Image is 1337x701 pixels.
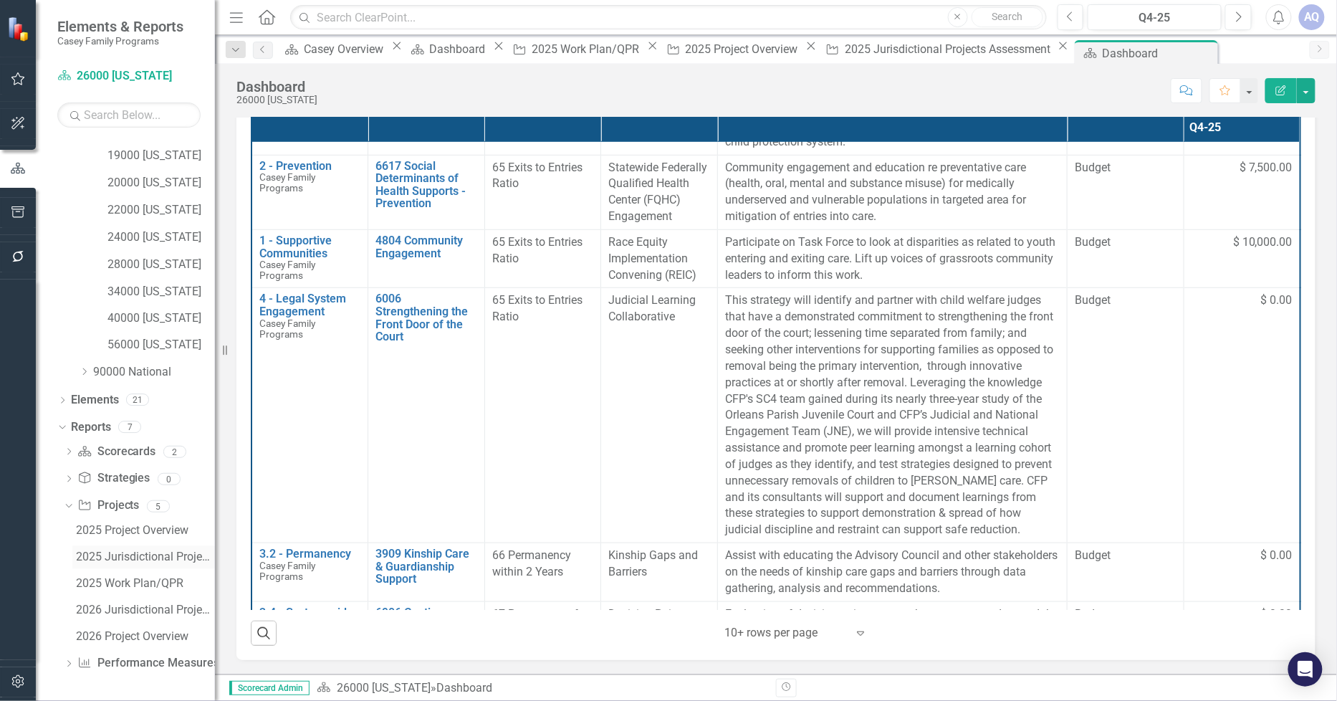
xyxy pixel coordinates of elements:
td: Double-Click to Edit Right Click for Context Menu [251,229,368,288]
td: Double-Click to Edit Right Click for Context Menu [368,288,485,543]
span: 65 Exits to Entries Ratio [492,235,583,265]
a: 4804 Community Engagement [375,234,477,259]
span: 65 Exits to Entries Ratio [492,161,583,191]
span: Budget [1075,160,1177,176]
a: Strategies [77,471,150,487]
a: 6617 Social Determinants of Health Supports - Prevention [375,160,477,210]
small: Casey Family Programs [57,35,183,47]
a: Dashboard [406,40,489,58]
input: Search ClearPoint... [290,5,1046,30]
a: 28000 [US_STATE] [107,257,215,273]
td: Double-Click to Edit [1184,601,1300,658]
a: Elements [71,392,119,409]
p: Assist with educating the Advisory Council and other stakeholders on the needs of kinship care ga... [725,548,1060,597]
button: AQ [1299,4,1325,30]
div: 2025 Work Plan/QPR [76,578,215,591]
p: Participate on Task Force to look at disparities as related to youth entering and exiting care. L... [725,234,1060,284]
div: 2026 Jurisdictional Projects Assessment [76,604,215,617]
a: 2025 Jurisdictional Projects Assessment [820,40,1054,58]
span: 66 Permanency within 2 Years [492,548,571,578]
a: 90000 National [93,365,215,381]
a: 2025 Work Plan/QPR [72,573,215,596]
div: Dashboard [1102,44,1214,62]
a: 2025 Project Overview [661,40,802,58]
span: Elements & Reports [57,18,183,35]
div: 5 [147,500,170,512]
img: ClearPoint Strategy [6,16,33,42]
td: Double-Click to Edit Right Click for Context Menu [251,288,368,543]
span: Casey Family Programs [259,318,315,340]
td: Double-Click to Edit [601,229,718,288]
a: 2 - Prevention [259,160,360,173]
a: 3909 Kinship Care & Guardianship Support [375,548,477,586]
div: 2025 Project Overview [76,525,215,538]
td: Double-Click to Edit [718,155,1068,229]
td: Double-Click to Edit [484,229,601,288]
div: 2026 Project Overview [76,631,215,644]
td: Double-Click to Edit Right Click for Context Menu [368,229,485,288]
td: Double-Click to Edit [1184,543,1300,602]
td: Double-Click to Edit [601,601,718,658]
a: Projects [77,498,139,515]
span: Decision Points Evaluation [608,607,687,637]
span: Budget [1075,292,1177,309]
div: » [317,680,765,697]
div: Dashboard [436,681,492,695]
a: Reports [71,419,111,436]
input: Search Below... [57,102,201,128]
span: $ 0.00 [1261,606,1293,623]
span: Casey Family Programs [259,259,315,281]
a: 2025 Work Plan/QPR [508,40,643,58]
td: Double-Click to Edit Right Click for Context Menu [368,155,485,229]
td: Double-Click to Edit [601,543,718,602]
td: Double-Click to Edit [601,155,718,229]
td: Double-Click to Edit [718,543,1068,602]
td: Double-Click to Edit Right Click for Context Menu [251,155,368,229]
span: Race Equity Implementation Convening (REIC) [608,235,696,282]
a: 3.2 - Permanency [259,548,360,561]
a: 6006 Strengthening the Front Door of the Court [375,292,477,343]
p: This strategy will identify and partner with child welfare judges that have a demonstrated commit... [725,292,1060,538]
span: $ 7,500.00 [1240,160,1293,176]
td: Double-Click to Edit [601,288,718,543]
div: Q4-25 [1093,9,1217,27]
span: Casey Family Programs [259,560,315,582]
td: Double-Click to Edit [718,288,1068,543]
div: 2 [163,446,186,458]
a: 2026 Project Overview [72,626,215,649]
span: $ 0.00 [1261,548,1293,564]
td: Double-Click to Edit Right Click for Context Menu [251,601,368,658]
p: Evaluation of decision points across the system to understand the impacts on disproportionality a... [725,606,1060,639]
a: 2026 Jurisdictional Projects Assessment [72,599,215,622]
a: 6906 Continuous Quality Improvement [375,606,477,644]
a: 3.4 - System-wide Improvements [259,606,360,631]
td: Double-Click to Edit [1068,601,1184,658]
span: Casey Family Programs [259,171,315,194]
p: Community engagement and education re preventative care (health, oral, mental and substance misus... [725,160,1060,225]
span: Budget [1075,548,1177,564]
button: Search [972,7,1043,27]
td: Double-Click to Edit Right Click for Context Menu [368,601,485,658]
span: 65 Exits to Entries Ratio [492,293,583,323]
span: Search [992,11,1022,22]
a: 19000 [US_STATE] [107,148,215,164]
td: Double-Click to Edit [484,601,601,658]
td: Double-Click to Edit [1068,543,1184,602]
a: Performance Measures [77,656,219,672]
a: 40000 [US_STATE] [107,310,215,327]
a: 56000 [US_STATE] [107,338,215,354]
td: Double-Click to Edit [484,288,601,543]
a: 2025 Jurisdictional Projects Assessment [72,546,215,569]
a: 22000 [US_STATE] [107,202,215,219]
a: 26000 [US_STATE] [57,68,201,85]
div: 0 [158,473,181,485]
td: Double-Click to Edit Right Click for Context Menu [251,543,368,602]
span: Budget [1075,606,1177,623]
span: Budget [1075,234,1177,251]
div: 7 [118,421,141,433]
a: Scorecards [77,444,155,461]
a: 24000 [US_STATE] [107,229,215,246]
div: Open Intercom Messenger [1288,652,1323,687]
span: Scorecard Admin [229,681,310,695]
